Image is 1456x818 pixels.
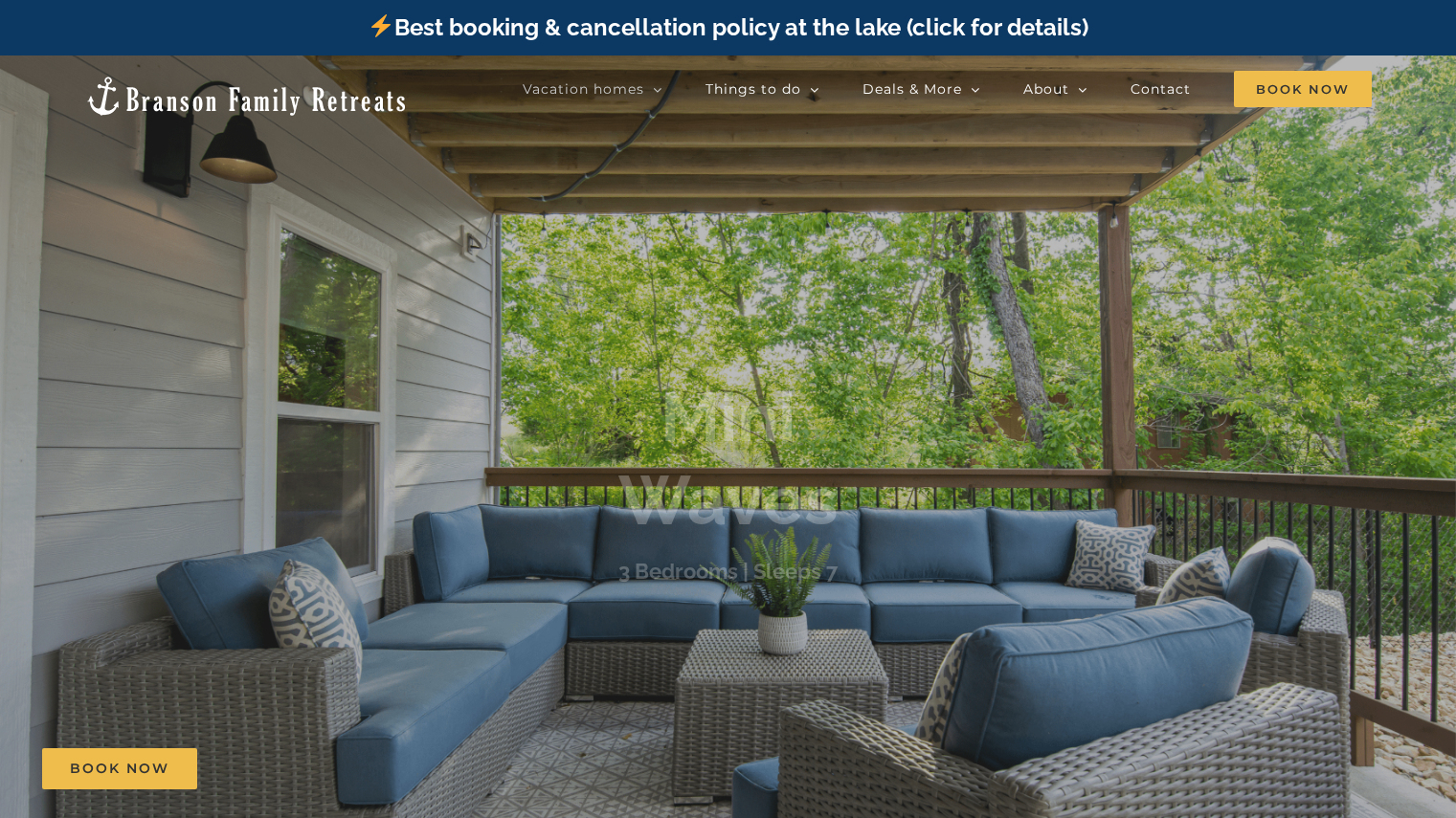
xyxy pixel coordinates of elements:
[1131,82,1191,96] span: Contact
[862,70,980,108] a: Deals & More
[1023,82,1069,96] span: About
[42,748,197,789] a: Book Now
[706,70,819,108] a: Things to do
[523,82,644,96] span: Vacation homes
[862,82,962,96] span: Deals & More
[1234,71,1372,107] span: Book Now
[523,70,1372,108] nav: Main Menu
[706,82,801,96] span: Things to do
[370,14,392,37] img: ⚡️
[523,70,662,108] a: Vacation homes
[1131,70,1191,108] a: Contact
[70,761,169,777] span: Book Now
[618,559,838,584] h3: 3 Bedrooms | Sleeps 7
[1023,70,1087,108] a: About
[84,75,409,118] img: Branson Family Retreats Logo
[368,13,1087,41] a: Best booking & cancellation policy at the lake (click for details)
[618,377,839,541] b: Mini Waves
